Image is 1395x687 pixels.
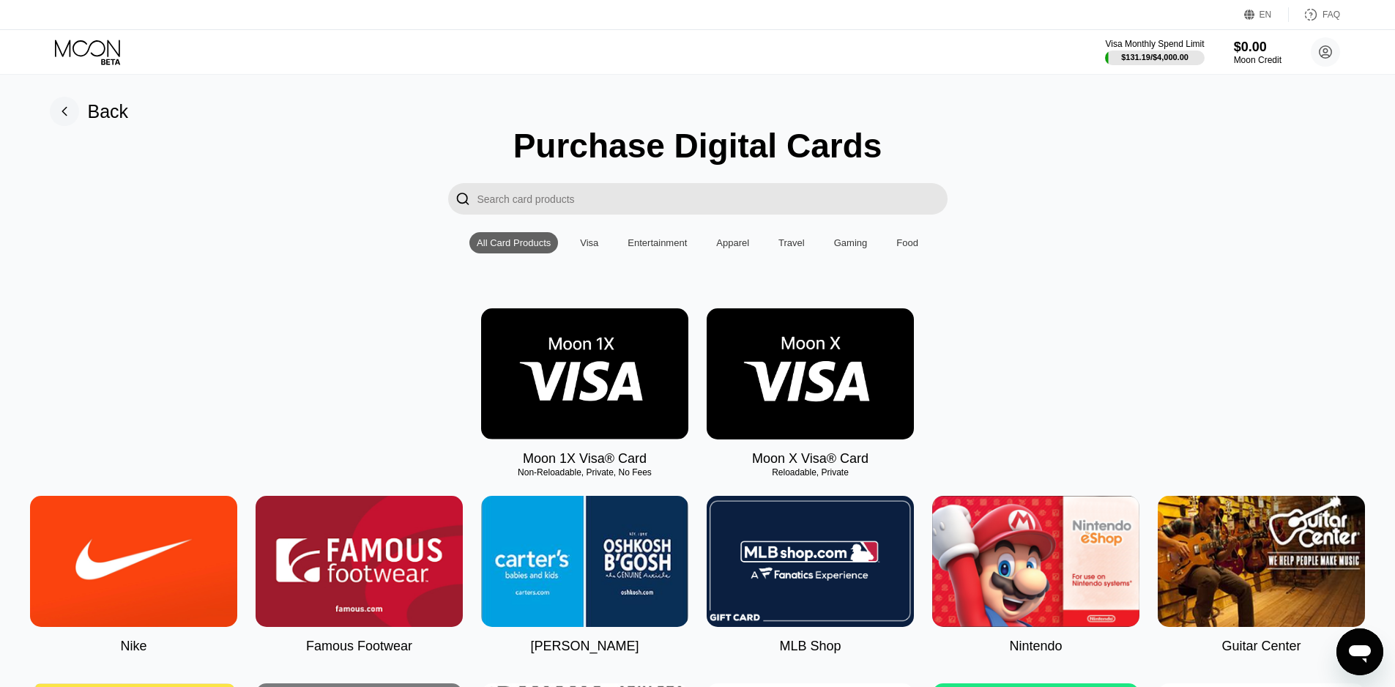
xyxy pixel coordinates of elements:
[1221,639,1301,654] div: Guitar Center
[889,232,926,253] div: Food
[752,451,868,467] div: Moon X Visa® Card
[448,183,477,215] div: 
[834,237,868,248] div: Gaming
[628,237,687,248] div: Entertainment
[1121,53,1188,62] div: $131.19 / $4,000.00
[573,232,606,253] div: Visa
[1105,39,1204,65] div: Visa Monthly Spend Limit$131.19/$4,000.00
[779,639,841,654] div: MLB Shop
[827,232,875,253] div: Gaming
[778,237,805,248] div: Travel
[306,639,412,654] div: Famous Footwear
[1244,7,1289,22] div: EN
[1289,7,1340,22] div: FAQ
[1234,40,1281,55] div: $0.00
[88,101,129,122] div: Back
[1323,10,1340,20] div: FAQ
[530,639,639,654] div: [PERSON_NAME]
[481,467,688,478] div: Non-Reloadable, Private, No Fees
[1260,10,1272,20] div: EN
[455,190,470,207] div: 
[1234,55,1281,65] div: Moon Credit
[1234,40,1281,65] div: $0.00Moon Credit
[580,237,598,248] div: Visa
[716,237,749,248] div: Apparel
[620,232,694,253] div: Entertainment
[709,232,756,253] div: Apparel
[707,467,914,478] div: Reloadable, Private
[50,97,129,126] div: Back
[523,451,647,467] div: Moon 1X Visa® Card
[1336,628,1383,675] iframe: Button to launch messaging window
[1009,639,1062,654] div: Nintendo
[120,639,146,654] div: Nike
[513,126,882,166] div: Purchase Digital Cards
[469,232,558,253] div: All Card Products
[477,183,948,215] input: Search card products
[1105,39,1204,49] div: Visa Monthly Spend Limit
[771,232,812,253] div: Travel
[896,237,918,248] div: Food
[477,237,551,248] div: All Card Products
